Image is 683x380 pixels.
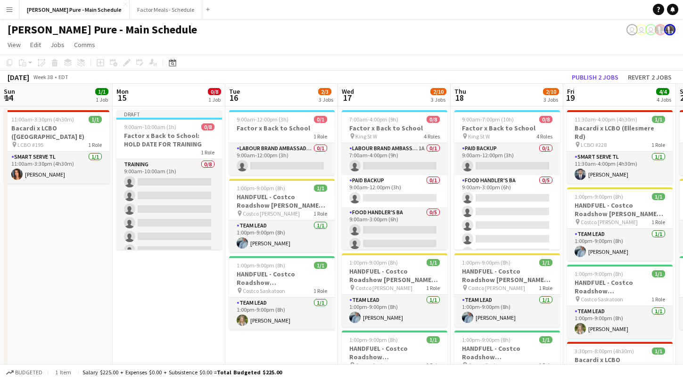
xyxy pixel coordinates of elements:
span: 1/1 [539,259,552,266]
span: 1/1 [652,270,665,277]
h3: HANDFUEL - Costco Roadshow [PERSON_NAME], [GEOGRAPHIC_DATA] [454,267,560,284]
span: 0/8 [427,116,440,123]
span: LCBO #195 [17,141,43,148]
span: Week 38 [31,73,55,81]
div: 11:30am-4:00pm (4h30m)1/1Bacardi x LCBO (Ellesmere Rd) LCBO #2281 RoleSmart Serve TL1/111:30am-4:... [567,110,673,184]
span: 9:00am-12:00pm (3h) [237,116,288,123]
div: Draft9:00am-10:00am (1h)0/8Factor x Back to School: HOLD DATE FOR TRAINING1 RoleTraining0/89:00am... [116,110,222,250]
span: 4 Roles [424,133,440,140]
button: Budgeted [5,367,44,378]
span: 1:00pm-9:00pm (8h) [462,259,510,266]
app-job-card: 9:00am-12:00pm (3h)0/1Factor x Back to School1 RoleLabour Brand Ambassadors0/19:00am-12:00pm (3h) [229,110,335,175]
app-job-card: 1:00pm-9:00pm (8h)1/1HANDFUEL - Costco Roadshow [PERSON_NAME], [GEOGRAPHIC_DATA] Costco [PERSON_N... [229,179,335,252]
app-card-role: Team Lead1/11:00pm-9:00pm (8h)[PERSON_NAME] [567,229,673,261]
app-card-role: Training0/89:00am-10:00am (1h) [116,159,222,287]
div: 3 Jobs [431,96,446,103]
div: 7:00am-4:00pm (9h)0/8Factor x Back to School King St W4 RolesLabour Brand Ambassadors1A0/17:00am-... [342,110,447,250]
span: Costco Saskatoon [355,362,398,369]
div: Salary $225.00 + Expenses $0.00 + Subsistence $0.00 = [82,369,282,376]
span: 1/1 [314,185,327,192]
h3: HANDFUEL - Costco Roadshow [PERSON_NAME], [GEOGRAPHIC_DATA] [229,193,335,210]
span: 1/1 [89,116,102,123]
app-job-card: 1:00pm-9:00pm (8h)1/1HANDFUEL - Costco Roadshow [GEOGRAPHIC_DATA], [GEOGRAPHIC_DATA] Costco Saska... [567,265,673,338]
span: Thu [454,87,466,96]
h3: Factor x Back to School [229,124,335,132]
a: Jobs [47,39,68,51]
span: 1/1 [314,262,327,269]
app-job-card: 1:00pm-9:00pm (8h)1/1HANDFUEL - Costco Roadshow [GEOGRAPHIC_DATA], [GEOGRAPHIC_DATA] Costco Saska... [229,256,335,330]
span: Costco Saskatoon [243,287,285,294]
span: 1/1 [652,348,665,355]
app-card-role: Labour Brand Ambassadors0/19:00am-12:00pm (3h) [229,143,335,175]
app-job-card: 1:00pm-9:00pm (8h)1/1HANDFUEL - Costco Roadshow [PERSON_NAME], [GEOGRAPHIC_DATA] Costco [PERSON_N... [342,253,447,327]
span: 2/3 [318,88,331,95]
app-job-card: 9:00am-7:00pm (10h)0/8Factor x Back to School King St W4 RolesPaid Backup0/19:00am-12:00pm (3h) F... [454,110,560,250]
span: 4 Roles [536,133,552,140]
app-card-role: Team Lead1/11:00pm-9:00pm (8h)[PERSON_NAME] [342,295,447,327]
button: [PERSON_NAME] Pure - Main Schedule [19,0,130,19]
span: Costco [PERSON_NAME] [355,284,412,291]
app-user-avatar: Tifany Scifo [645,24,657,35]
span: Tue [229,87,240,96]
span: 0/8 [208,88,221,95]
span: Fri [567,87,575,96]
span: 0/8 [201,123,214,130]
h3: Bacardi x LCBO ([GEOGRAPHIC_DATA] E) [4,124,109,141]
span: 1 Role [201,149,214,156]
app-card-role: Smart Serve TL1/111:30am-4:00pm (4h30m)[PERSON_NAME] [567,152,673,184]
div: 3 Jobs [543,96,559,103]
span: 1 Role [539,362,552,369]
span: Jobs [50,40,65,49]
span: 2/10 [430,88,446,95]
h1: [PERSON_NAME] Pure - Main Schedule [8,23,197,37]
span: Costco Saskatoon [468,362,510,369]
span: Budgeted [15,369,42,376]
span: 1 Role [426,284,440,291]
span: Total Budgeted $225.00 [217,369,282,376]
app-user-avatar: Tifany Scifo [626,24,638,35]
div: 3 Jobs [319,96,333,103]
span: Sun [4,87,15,96]
app-user-avatar: Ashleigh Rains [655,24,666,35]
span: 1 Role [88,141,102,148]
span: 1 Role [651,296,665,303]
span: View [8,40,21,49]
span: 1 item [52,369,74,376]
span: 1:00pm-9:00pm (8h) [575,193,623,200]
app-job-card: 1:00pm-9:00pm (8h)1/1HANDFUEL - Costco Roadshow [PERSON_NAME], [GEOGRAPHIC_DATA] Costco [PERSON_N... [567,187,673,261]
span: 1/1 [427,336,440,343]
span: 1 Role [539,284,552,291]
h3: HANDFUEL - Costco Roadshow [GEOGRAPHIC_DATA], [GEOGRAPHIC_DATA] [454,344,560,361]
app-card-role: Food Handler's BA0/59:00am-3:00pm (6h) [454,175,560,262]
h3: HANDFUEL - Costco Roadshow [GEOGRAPHIC_DATA], [GEOGRAPHIC_DATA] [567,278,673,295]
span: 16 [228,92,240,103]
h3: HANDFUEL - Costco Roadshow [PERSON_NAME], [GEOGRAPHIC_DATA] [567,201,673,218]
span: 17 [340,92,354,103]
app-card-role: Team Lead1/11:00pm-9:00pm (8h)[PERSON_NAME] [229,220,335,252]
span: 1/1 [427,259,440,266]
app-job-card: 11:00am-3:30pm (4h30m)1/1Bacardi x LCBO ([GEOGRAPHIC_DATA] E) LCBO #1951 RoleSmart Serve TL1/111:... [4,110,109,184]
h3: Factor x Back to School [454,124,560,132]
h3: Bacardi x LCBO (Ellesmere Rd) [567,124,673,141]
span: King St W [355,133,377,140]
span: 1:00pm-9:00pm (8h) [462,336,510,343]
app-card-role: Smart Serve TL1/111:00am-3:30pm (4h30m)[PERSON_NAME] [4,152,109,184]
span: 7:00am-4:00pm (9h) [349,116,398,123]
span: 9:00am-10:00am (1h) [124,123,176,130]
span: Edit [30,40,41,49]
span: Costco Saskatoon [581,296,623,303]
span: 2/10 [543,88,559,95]
h3: HANDFUEL - Costco Roadshow [GEOGRAPHIC_DATA], [GEOGRAPHIC_DATA] [229,270,335,287]
app-card-role: Team Lead1/11:00pm-9:00pm (8h)[PERSON_NAME] [567,306,673,338]
span: 3:30pm-8:00pm (4h30m) [575,348,634,355]
app-card-role: Paid Backup0/19:00am-12:00pm (3h) [454,143,560,175]
span: Mon [116,87,129,96]
span: 18 [453,92,466,103]
app-card-role: Team Lead1/11:00pm-9:00pm (8h)[PERSON_NAME] [454,295,560,327]
span: 1:00pm-9:00pm (8h) [237,185,285,192]
div: 1 Job [208,96,221,103]
span: Costco [PERSON_NAME] [468,284,525,291]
